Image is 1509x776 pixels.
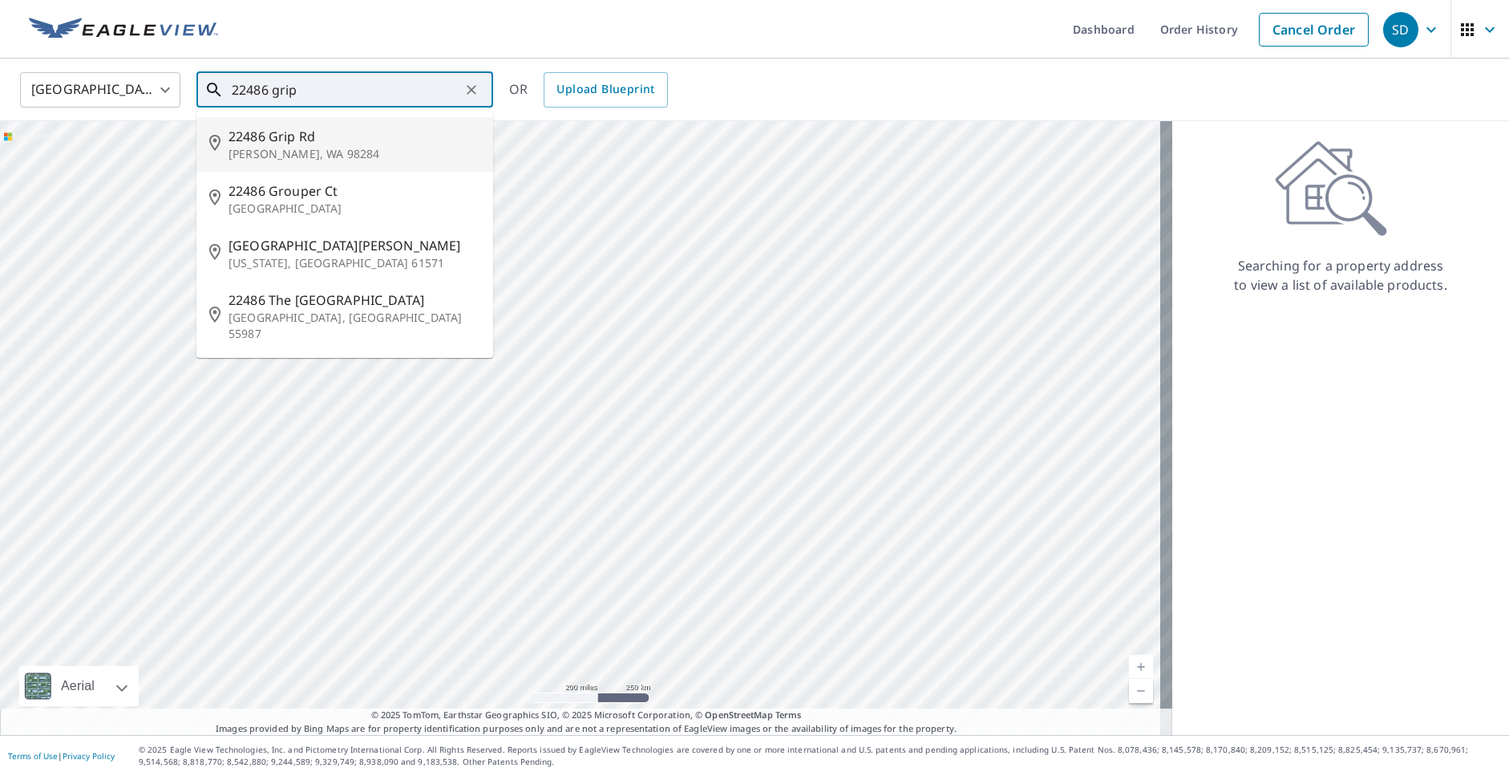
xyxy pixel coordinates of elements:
[556,79,654,100] span: Upload Blueprint
[8,751,115,761] p: |
[371,709,802,722] span: © 2025 TomTom, Earthstar Geographics SIO, © 2025 Microsoft Corporation, ©
[775,709,802,721] a: Terms
[8,750,58,762] a: Terms of Use
[19,666,139,706] div: Aerial
[1383,12,1418,47] div: SD
[229,290,480,310] span: 22486 The [GEOGRAPHIC_DATA]
[29,18,218,42] img: EV Logo
[229,181,480,201] span: 22486 Grouper Ct
[705,709,772,721] a: OpenStreetMap
[63,750,115,762] a: Privacy Policy
[232,67,460,112] input: Search by address or latitude-longitude
[1129,679,1153,703] a: Current Level 5, Zoom Out
[1129,655,1153,679] a: Current Level 5, Zoom In
[460,79,483,101] button: Clear
[509,72,668,108] div: OR
[229,236,480,255] span: [GEOGRAPHIC_DATA][PERSON_NAME]
[229,310,480,342] p: [GEOGRAPHIC_DATA], [GEOGRAPHIC_DATA] 55987
[1259,13,1369,47] a: Cancel Order
[544,72,667,108] a: Upload Blueprint
[56,666,99,706] div: Aerial
[20,67,180,112] div: [GEOGRAPHIC_DATA]
[139,744,1501,768] p: © 2025 Eagle View Technologies, Inc. and Pictometry International Corp. All Rights Reserved. Repo...
[229,201,480,217] p: [GEOGRAPHIC_DATA]
[1233,256,1448,295] p: Searching for a property address to view a list of available products.
[229,255,480,271] p: [US_STATE], [GEOGRAPHIC_DATA] 61571
[229,146,480,162] p: [PERSON_NAME], WA 98284
[229,127,480,146] span: 22486 Grip Rd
